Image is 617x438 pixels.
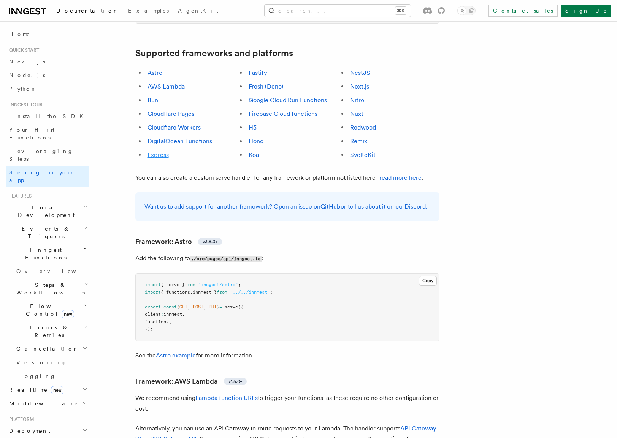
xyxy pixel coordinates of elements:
[13,281,85,296] span: Steps & Workflows
[350,138,367,145] a: Remix
[249,96,327,104] a: Google Cloud Run Functions
[124,2,173,21] a: Examples
[219,304,222,310] span: =
[379,174,422,181] a: read more here
[179,304,187,310] span: GET
[6,243,89,264] button: Inngest Functions
[62,310,74,318] span: new
[145,319,169,324] span: functions
[6,424,89,438] button: Deployment
[350,83,369,90] a: Next.js
[203,304,206,310] span: ,
[249,69,267,76] a: Fastify
[13,369,89,383] a: Logging
[16,268,95,274] span: Overview
[193,304,203,310] span: POST
[51,386,63,394] span: new
[6,55,89,68] a: Next.js
[56,8,119,14] span: Documentation
[13,299,89,321] button: Flow Controlnew
[144,201,430,212] p: Want us to add support for another framework? Open an issue on or tell us about it on our .
[249,124,257,131] a: H3
[16,373,56,379] span: Logging
[238,282,241,287] span: ;
[6,201,89,222] button: Local Development
[270,289,273,295] span: ;
[488,5,558,17] a: Contact sales
[161,289,190,295] span: { functions
[13,302,84,318] span: Flow Control
[6,222,89,243] button: Events & Triggers
[145,326,153,332] span: });
[187,304,190,310] span: ,
[395,7,406,14] kbd: ⌘K
[145,289,161,295] span: import
[148,96,158,104] a: Bun
[6,109,89,123] a: Install the SDK
[350,110,363,117] a: Nuxt
[173,2,223,21] a: AgentKit
[135,48,293,59] a: Supported frameworks and platforms
[198,282,238,287] span: "inngest/astro"
[404,203,426,210] a: Discord
[148,151,169,158] a: Express
[13,356,89,369] a: Versioning
[203,239,217,245] span: v3.8.0+
[217,289,227,295] span: from
[209,304,217,310] span: PUT
[145,312,161,317] span: client
[135,376,247,387] a: Framework: AWS Lambdav1.5.0+
[249,110,317,117] a: Firebase Cloud functions
[6,383,89,397] button: Realtimenew
[320,203,341,210] a: GitHub
[561,5,611,17] a: Sign Up
[52,2,124,21] a: Documentation
[190,289,193,295] span: ,
[419,276,437,286] button: Copy
[145,304,161,310] span: export
[238,304,243,310] span: ({
[350,96,364,104] a: Nitro
[161,282,185,287] span: { serve }
[135,393,439,414] p: We recommend using to trigger your functions, as these require no other configuration or cost.
[148,69,162,76] a: Astro
[163,312,182,317] span: inngest
[9,127,54,141] span: Your first Functions
[6,416,34,422] span: Platform
[9,113,88,119] span: Install the SDK
[135,253,439,264] p: Add the following to :
[217,304,219,310] span: }
[6,123,89,144] a: Your first Functions
[148,124,201,131] a: Cloudflare Workers
[177,304,179,310] span: {
[9,30,30,38] span: Home
[145,282,161,287] span: import
[9,59,45,65] span: Next.js
[225,304,238,310] span: serve
[6,47,39,53] span: Quick start
[6,204,83,219] span: Local Development
[6,193,32,199] span: Features
[9,72,45,78] span: Node.js
[135,172,439,183] p: You can also create a custom serve handler for any framework or platform not listed here - .
[6,386,63,394] span: Realtime
[249,83,283,90] a: Fresh (Deno)
[6,144,89,166] a: Leveraging Steps
[350,151,376,158] a: SvelteKit
[350,69,370,76] a: NestJS
[148,110,194,117] a: Cloudflare Pages
[16,359,67,365] span: Versioning
[135,350,439,361] p: See the for more information.
[265,5,411,17] button: Search...⌘K
[13,278,89,299] button: Steps & Workflows
[6,264,89,383] div: Inngest Functions
[6,27,89,41] a: Home
[169,319,171,324] span: ,
[6,68,89,82] a: Node.js
[9,148,73,162] span: Leveraging Steps
[9,169,75,183] span: Setting up your app
[13,345,79,353] span: Cancellation
[128,8,169,14] span: Examples
[182,312,185,317] span: ,
[135,236,222,247] a: Framework: Astrov3.8.0+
